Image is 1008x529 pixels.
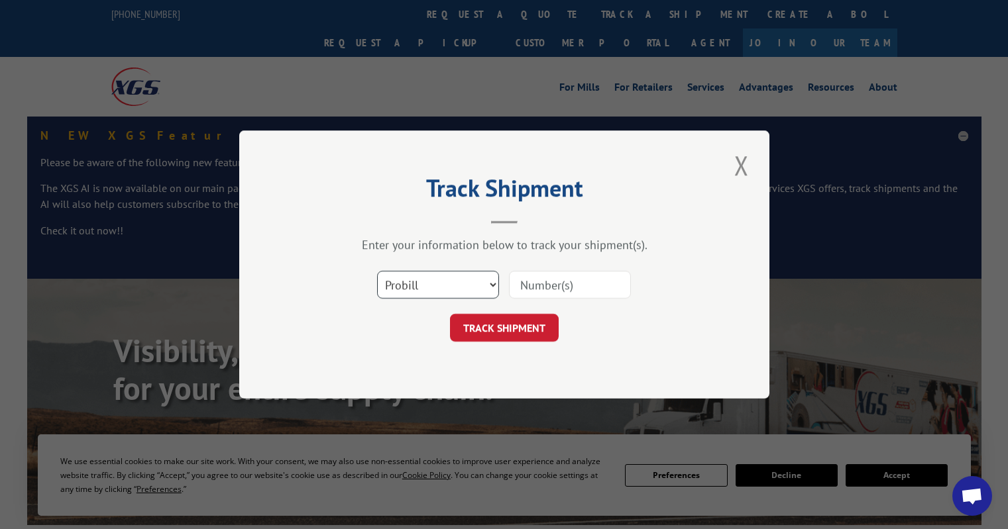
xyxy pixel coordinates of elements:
[730,147,753,183] button: Close modal
[306,237,703,252] div: Enter your information below to track your shipment(s).
[306,179,703,204] h2: Track Shipment
[450,314,559,342] button: TRACK SHIPMENT
[509,271,631,299] input: Number(s)
[952,476,992,516] a: Open chat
